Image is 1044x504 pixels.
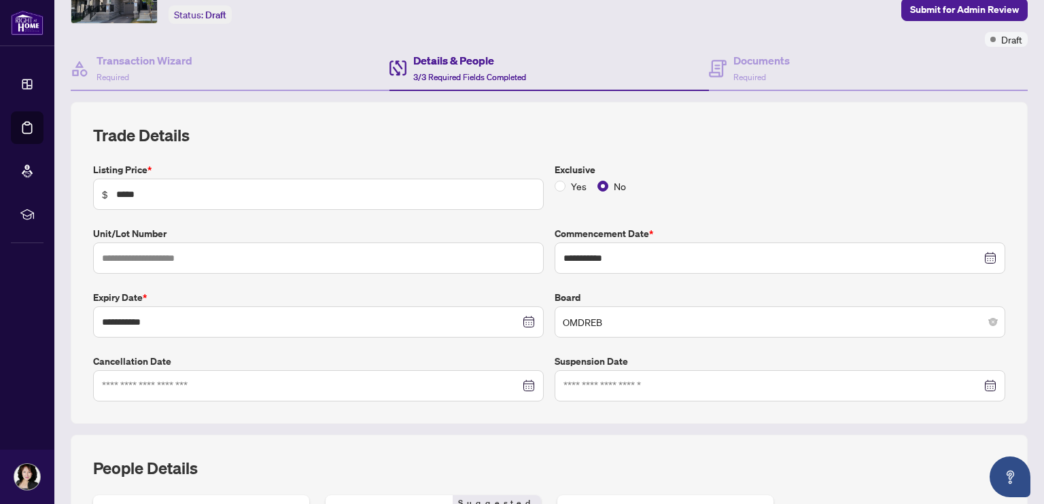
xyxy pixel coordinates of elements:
[733,72,766,82] span: Required
[97,52,192,69] h4: Transaction Wizard
[93,124,1005,146] h2: Trade Details
[733,52,790,69] h4: Documents
[205,9,226,21] span: Draft
[11,10,43,35] img: logo
[990,456,1030,497] button: Open asap
[413,72,526,82] span: 3/3 Required Fields Completed
[93,354,544,369] label: Cancellation Date
[563,309,997,335] span: OMDREB
[93,290,544,305] label: Expiry Date
[97,72,129,82] span: Required
[555,290,1005,305] label: Board
[555,226,1005,241] label: Commencement Date
[989,318,997,326] span: close-circle
[1001,32,1022,47] span: Draft
[555,354,1005,369] label: Suspension Date
[555,162,1005,177] label: Exclusive
[413,52,526,69] h4: Details & People
[93,226,544,241] label: Unit/Lot Number
[565,179,592,194] span: Yes
[102,187,108,202] span: $
[93,457,198,479] h2: People Details
[14,464,40,490] img: Profile Icon
[93,162,544,177] label: Listing Price
[608,179,631,194] span: No
[169,5,232,24] div: Status:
